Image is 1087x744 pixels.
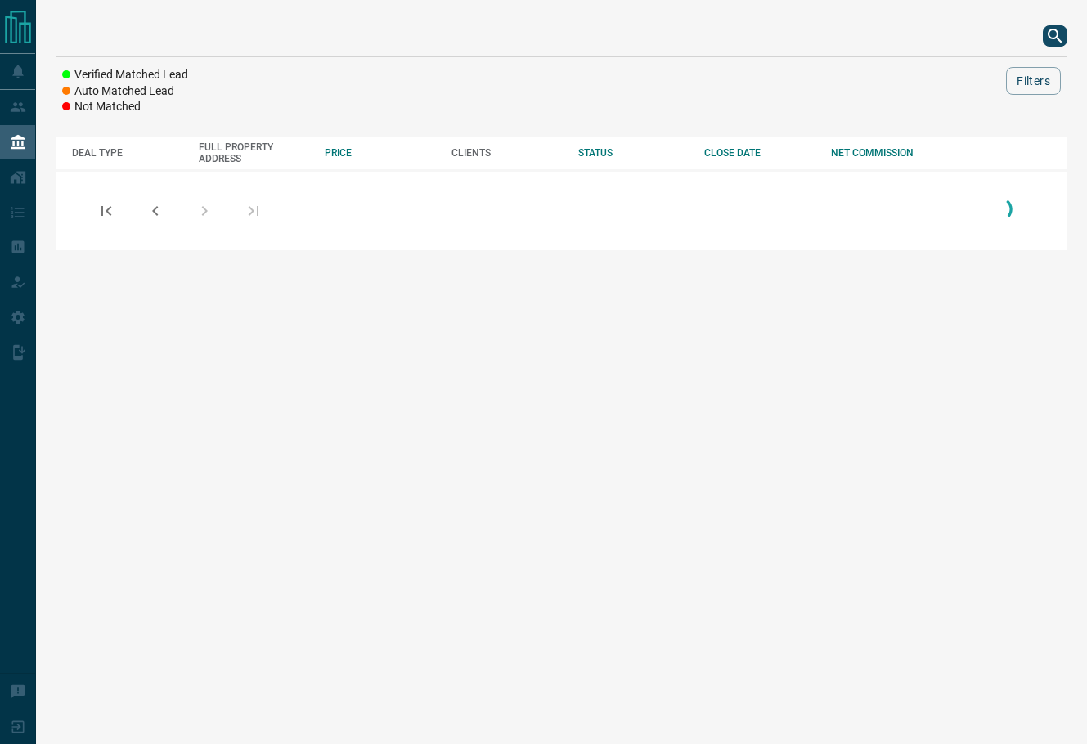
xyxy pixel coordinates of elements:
[451,147,562,159] div: CLIENTS
[325,147,435,159] div: PRICE
[984,193,1017,228] div: Loading
[1043,25,1067,47] button: search button
[704,147,815,159] div: CLOSE DATE
[831,147,941,159] div: NET COMMISSION
[578,147,689,159] div: STATUS
[199,141,309,164] div: FULL PROPERTY ADDRESS
[62,99,188,115] li: Not Matched
[62,83,188,100] li: Auto Matched Lead
[72,147,182,159] div: DEAL TYPE
[62,67,188,83] li: Verified Matched Lead
[1006,67,1061,95] button: Filters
